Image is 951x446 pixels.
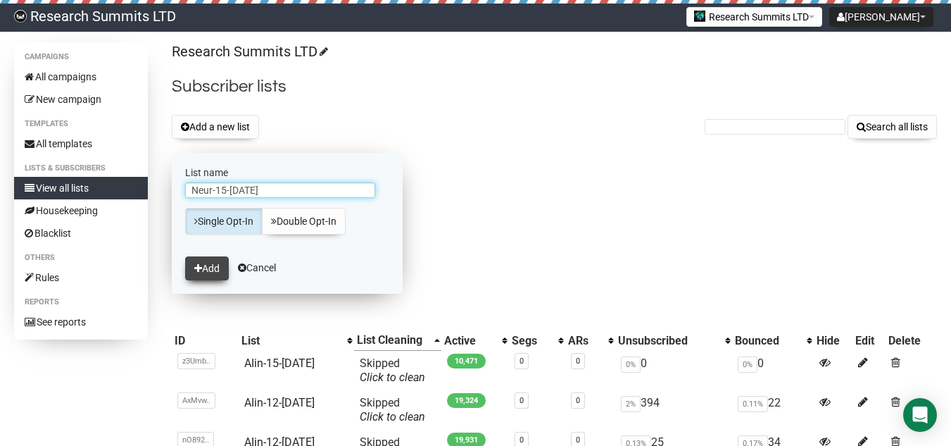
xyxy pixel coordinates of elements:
[14,294,148,311] li: Reports
[738,357,757,373] span: 0%
[14,116,148,132] li: Templates
[244,357,315,370] a: AIin-15-[DATE]
[172,330,239,351] th: ID: No sort applied, sorting is disabled
[172,74,937,99] h2: Subscriber lists
[14,266,148,289] a: Rules
[14,177,148,199] a: View all lists
[360,371,425,384] a: Click to clean
[686,7,822,27] button: Research Summits LTD
[360,357,425,384] span: Skipped
[185,208,263,235] a: Single Opt-In
[855,334,883,348] div: Edit
[357,333,427,347] div: List Cleaning
[177,353,215,369] span: z3Umb..
[694,11,705,22] img: 2.jpg
[185,182,375,198] input: The name of your new list
[177,392,215,409] span: AxMvw..
[239,330,354,351] th: List: No sort applied, activate to apply an ascending sort
[732,351,814,391] td: 0
[519,435,524,445] a: 0
[576,396,580,405] a: 0
[576,435,580,445] a: 0
[14,311,148,333] a: See reports
[886,330,937,351] th: Delete: No sort applied, sorting is disabled
[14,160,148,177] li: Lists & subscribers
[447,393,486,408] span: 19,324
[576,357,580,366] a: 0
[512,334,552,348] div: Segs
[615,351,731,391] td: 0
[14,222,148,244] a: Blacklist
[519,396,524,405] a: 0
[14,199,148,222] a: Housekeeping
[829,7,933,27] button: [PERSON_NAME]
[852,330,886,351] th: Edit: No sort applied, sorting is disabled
[615,390,731,430] td: 394
[360,410,425,423] a: Click to clean
[814,330,852,351] th: Hide: No sort applied, sorting is disabled
[509,330,566,351] th: Segs: No sort applied, activate to apply an ascending sort
[441,330,508,351] th: Active: No sort applied, activate to apply an ascending sort
[732,330,814,351] th: Bounced: No sort applied, activate to apply an ascending sort
[903,398,937,432] div: Open Intercom Messenger
[241,334,340,348] div: List
[621,357,641,373] span: 0%
[568,334,601,348] div: ARs
[172,43,326,60] a: Research Summits LTD
[185,256,229,280] button: Add
[360,396,425,423] span: Skipped
[732,390,814,430] td: 22
[238,262,276,273] a: Cancel
[888,334,934,348] div: Delete
[14,10,27,23] img: bccbfd5974049ef095ce3c15df0eef5a
[615,330,731,351] th: Unsubscribed: No sort applied, activate to apply an ascending sort
[14,88,148,111] a: New campaign
[817,334,850,348] div: Hide
[354,330,441,351] th: List Cleaning: Ascending sort applied, activate to apply a descending sort
[244,396,315,409] a: AIin-12-[DATE]
[14,66,148,88] a: All campaigns
[185,166,389,179] label: List name
[735,334,800,348] div: Bounced
[14,132,148,155] a: All templates
[14,249,148,266] li: Others
[175,334,236,348] div: ID
[738,396,768,412] span: 0.11%
[14,49,148,66] li: Campaigns
[848,115,937,139] button: Search all lists
[172,115,259,139] button: Add a new list
[621,396,641,412] span: 2%
[262,208,346,235] a: Double Opt-In
[565,330,615,351] th: ARs: No sort applied, activate to apply an ascending sort
[618,334,717,348] div: Unsubscribed
[444,334,494,348] div: Active
[447,354,486,368] span: 10,471
[519,357,524,366] a: 0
